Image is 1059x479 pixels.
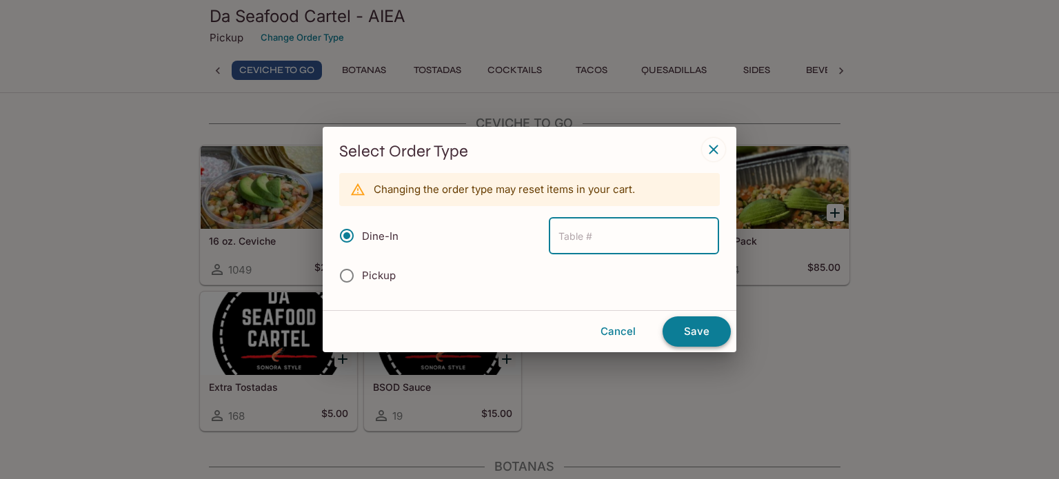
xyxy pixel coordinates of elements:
[549,218,719,254] input: Table #
[339,141,720,162] h3: Select Order Type
[663,316,731,347] button: Save
[374,183,635,196] p: Changing the order type may reset items in your cart.
[362,230,399,243] span: Dine-In
[362,269,396,282] span: Pickup
[579,317,657,346] button: Cancel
